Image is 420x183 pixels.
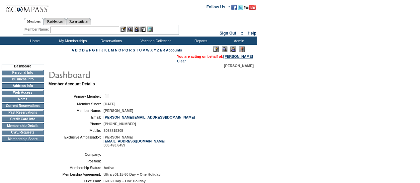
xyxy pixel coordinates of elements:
td: Membership Status: [51,166,101,170]
a: L [108,48,110,52]
a: R [129,48,132,52]
img: b_edit.gif [121,27,126,32]
td: Membership Agreement: [51,172,101,176]
a: Reservations [66,18,91,25]
a: [PERSON_NAME] [223,54,253,58]
img: Impersonate [134,27,139,32]
td: Dashboard [2,64,44,69]
a: W [146,48,149,52]
td: Phone: [51,122,101,126]
div: Member Name: [25,27,50,32]
a: G [92,48,95,52]
a: Members [24,18,44,25]
a: V [143,48,145,52]
a: P [122,48,125,52]
a: S [133,48,135,52]
a: [EMAIL_ADDRESS][DOMAIN_NAME] [104,139,165,143]
a: Y [154,48,156,52]
td: Notes [2,97,44,102]
a: ER Accounts [160,48,182,52]
td: Personal Info [2,70,44,75]
td: Company: [51,152,101,156]
a: Q [126,48,128,52]
a: Sign Out [219,31,236,36]
a: J [101,48,103,52]
img: Impersonate [230,46,236,52]
td: Current Reservations [2,103,44,109]
a: C [78,48,81,52]
a: Subscribe to our YouTube Channel [244,7,256,11]
img: Log Concern/Member Elevation [239,46,245,52]
span: Active [104,166,114,170]
img: View [127,27,133,32]
td: Reservations [91,37,129,45]
td: Business Info [2,77,44,82]
td: Mobile: [51,129,101,133]
td: Follow Us :: [207,4,230,12]
a: N [115,48,118,52]
td: Membership Details [2,123,44,129]
a: Help [248,31,256,36]
span: [PERSON_NAME] [224,64,254,68]
td: Member Since: [51,102,101,106]
span: 0-0 60 Day – One Holiday [104,179,146,183]
td: Email: [51,115,101,119]
img: View Mode [222,46,227,52]
a: B [75,48,78,52]
a: O [119,48,121,52]
td: Home [15,37,53,45]
a: A [72,48,74,52]
a: X [150,48,153,52]
img: Reservations [140,27,146,32]
img: Edit Mode [213,46,219,52]
a: Follow us on Twitter [238,7,243,11]
a: [PERSON_NAME][EMAIL_ADDRESS][DOMAIN_NAME] [104,115,195,119]
span: [PERSON_NAME] [104,109,133,113]
td: Admin [219,37,257,45]
td: Membership Share [2,137,44,142]
td: CWL Requests [2,130,44,135]
td: Exclusive Ambassador: [51,135,101,147]
td: Position: [51,159,101,163]
img: pgTtlDashboard.gif [48,68,181,81]
span: [PERSON_NAME] 303.493.6459 [104,135,165,147]
img: b_calculator.gif [147,27,153,32]
a: I [99,48,100,52]
a: U [139,48,142,52]
img: Follow us on Twitter [238,5,243,10]
img: Become our fan on Facebook [231,5,237,10]
a: K [104,48,107,52]
td: Primary Member: [51,93,101,99]
td: Web Access [2,90,44,95]
span: You are acting on behalf of: [177,54,253,58]
span: [PHONE_NUMBER] [104,122,136,126]
a: D [82,48,85,52]
a: Become our fan on Facebook [231,7,237,11]
img: Subscribe to our YouTube Channel [244,5,256,10]
td: My Memberships [53,37,91,45]
a: T [136,48,138,52]
a: F [89,48,91,52]
td: Vacation Collection [129,37,181,45]
a: Residences [44,18,66,25]
td: Past Reservations [2,110,44,115]
span: Ultra v01.15 60 Day – One Holiday [104,172,160,176]
span: [DATE] [104,102,115,106]
span: :: [241,31,243,36]
b: Member Account Details [48,82,95,86]
a: Z [157,48,159,52]
td: Member Name: [51,109,101,113]
a: M [111,48,114,52]
a: E [86,48,88,52]
span: 3038819305 [104,129,123,133]
a: Clear [177,59,186,63]
td: Credit Card Info [2,117,44,122]
a: H [96,48,99,52]
td: Address Info [2,83,44,89]
td: Reports [181,37,219,45]
td: Price Plan: [51,179,101,183]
